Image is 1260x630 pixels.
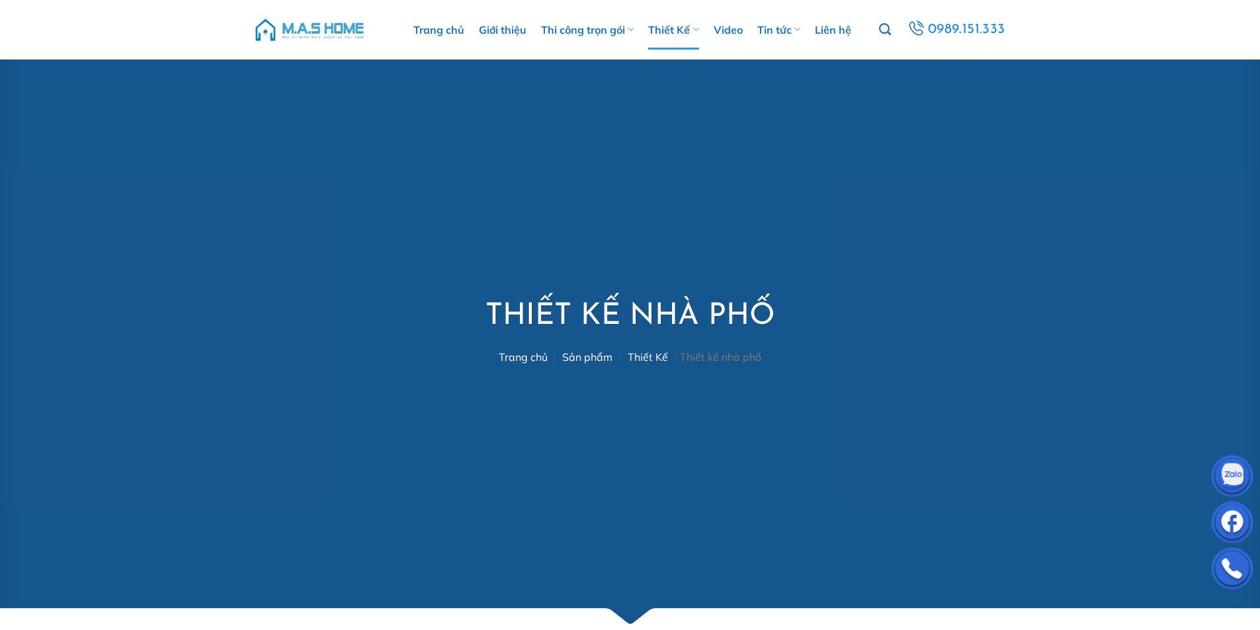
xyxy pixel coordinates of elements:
a: Liên hệ [815,10,851,50]
a: Thiết Kế [628,350,668,364]
img: Phone [1212,551,1252,590]
a: Giới thiệu [479,10,526,50]
span: / [674,350,677,364]
h1: Thiết kế nhà phố [485,297,775,336]
a: Thi công trọn gói [541,10,634,50]
a: 0989.151.333 [905,18,1007,42]
img: Zalo [1212,458,1252,498]
a: Trang chủ [413,10,464,50]
a: Trang chủ [499,350,548,364]
a: Tin tức [757,10,800,50]
a: Video [714,10,743,50]
img: Facebook [1212,504,1252,544]
a: Sản phẩm [562,350,612,364]
nav: Thiết kế nhà phố [485,351,775,364]
img: M.A.S HOME – Tổng Thầu Thiết Kế Và Xây Nhà Trọn Gói [253,10,366,50]
a: Tìm kiếm [879,16,891,44]
span: / [553,350,556,364]
span: 0989.151.333 [928,19,1005,41]
span: / [618,350,622,364]
a: Thiết Kế [648,10,698,50]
